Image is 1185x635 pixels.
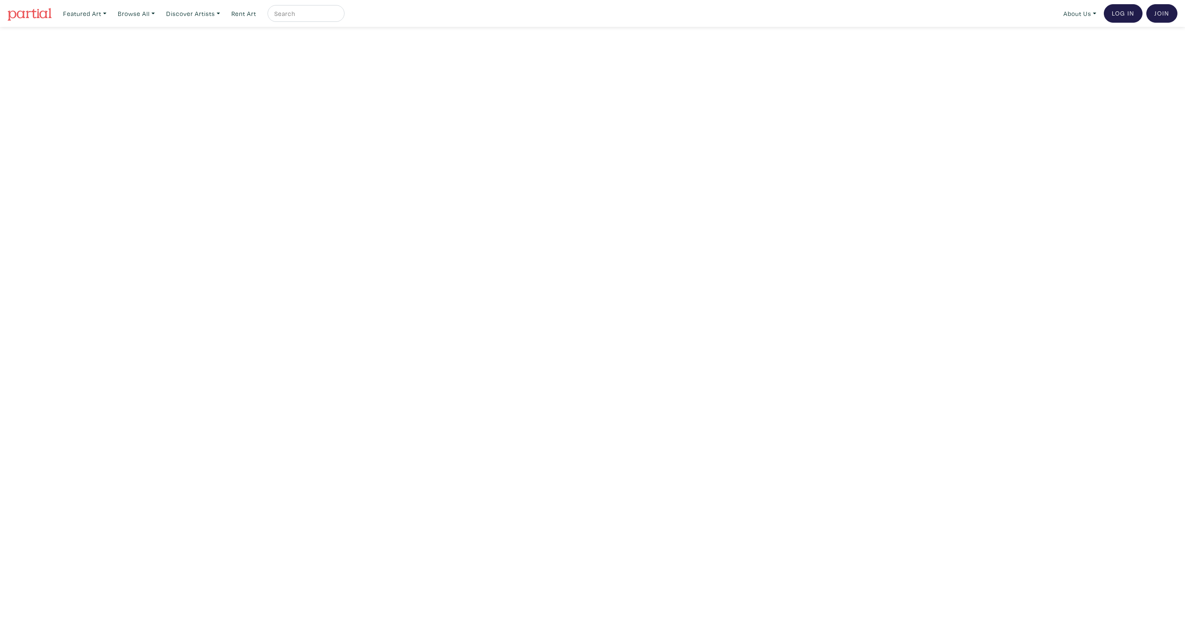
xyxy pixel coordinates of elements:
a: Log In [1104,4,1143,23]
input: Search [273,8,337,19]
a: Discover Artists [162,5,224,22]
a: Featured Art [59,5,110,22]
a: Rent Art [228,5,260,22]
a: Browse All [114,5,159,22]
a: Join [1146,4,1177,23]
a: About Us [1060,5,1100,22]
